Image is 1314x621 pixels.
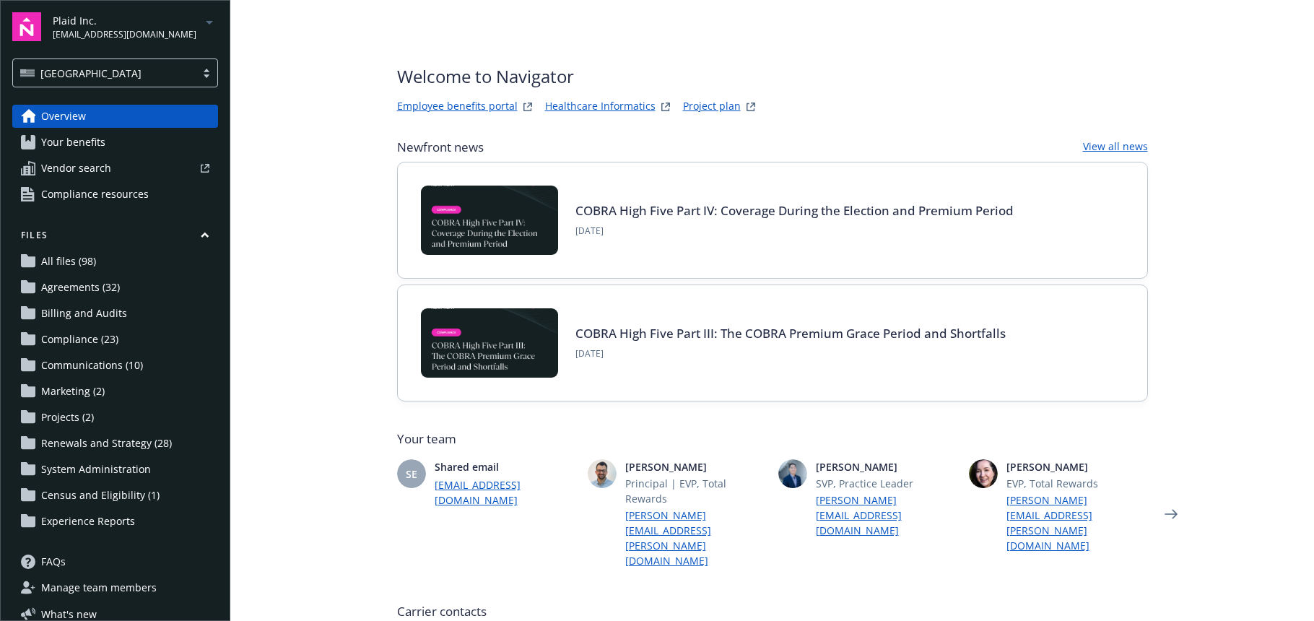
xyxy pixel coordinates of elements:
span: All files (98) [41,250,96,273]
span: Your benefits [41,131,105,154]
span: [DATE] [575,225,1014,238]
span: Renewals and Strategy (28) [41,432,172,455]
span: Census and Eligibility (1) [41,484,160,507]
img: BLOG-Card Image - Compliance - COBRA High Five Pt 3 - 09-03-25.jpg [421,308,558,378]
a: Billing and Audits [12,302,218,325]
span: Plaid Inc. [53,13,196,28]
a: springbukWebsite [657,98,674,116]
span: [GEOGRAPHIC_DATA] [40,66,142,81]
a: System Administration [12,458,218,481]
span: Manage team members [41,576,157,599]
img: navigator-logo.svg [12,12,41,41]
a: Manage team members [12,576,218,599]
span: [GEOGRAPHIC_DATA] [20,66,188,81]
span: [PERSON_NAME] [1006,459,1148,474]
span: Overview [41,105,86,128]
a: Experience Reports [12,510,218,533]
img: photo [588,459,617,488]
a: [EMAIL_ADDRESS][DOMAIN_NAME] [435,477,576,508]
a: Employee benefits portal [397,98,518,116]
a: Census and Eligibility (1) [12,484,218,507]
span: SE [406,466,417,482]
a: [PERSON_NAME][EMAIL_ADDRESS][PERSON_NAME][DOMAIN_NAME] [1006,492,1148,553]
a: Your benefits [12,131,218,154]
a: striveWebsite [519,98,536,116]
span: Compliance (23) [41,328,118,351]
a: Vendor search [12,157,218,180]
img: photo [778,459,807,488]
a: Compliance (23) [12,328,218,351]
span: SVP, Practice Leader [816,476,957,491]
span: FAQs [41,550,66,573]
span: [EMAIL_ADDRESS][DOMAIN_NAME] [53,28,196,41]
a: [PERSON_NAME][EMAIL_ADDRESS][DOMAIN_NAME] [816,492,957,538]
button: Files [12,229,218,247]
span: [PERSON_NAME] [816,459,957,474]
span: Marketing (2) [41,380,105,403]
span: System Administration [41,458,151,481]
span: Newfront news [397,139,484,156]
span: Vendor search [41,157,111,180]
a: Projects (2) [12,406,218,429]
a: Renewals and Strategy (28) [12,432,218,455]
a: COBRA High Five Part III: The COBRA Premium Grace Period and Shortfalls [575,325,1006,342]
a: Overview [12,105,218,128]
a: All files (98) [12,250,218,273]
a: Communications (10) [12,354,218,377]
button: Plaid Inc.[EMAIL_ADDRESS][DOMAIN_NAME]arrowDropDown [53,12,218,41]
span: EVP, Total Rewards [1006,476,1148,491]
span: Compliance resources [41,183,149,206]
span: Communications (10) [41,354,143,377]
span: Your team [397,430,1148,448]
a: Compliance resources [12,183,218,206]
a: Next [1159,503,1183,526]
a: projectPlanWebsite [742,98,760,116]
a: FAQs [12,550,218,573]
span: Projects (2) [41,406,94,429]
span: Agreements (32) [41,276,120,299]
a: Agreements (32) [12,276,218,299]
span: [PERSON_NAME] [625,459,767,474]
span: Welcome to Navigator [397,64,760,90]
a: Project plan [683,98,741,116]
a: arrowDropDown [201,13,218,30]
a: [PERSON_NAME][EMAIL_ADDRESS][PERSON_NAME][DOMAIN_NAME] [625,508,767,568]
span: Billing and Audits [41,302,127,325]
span: Shared email [435,459,576,474]
span: [DATE] [575,347,1006,360]
span: Experience Reports [41,510,135,533]
span: Principal | EVP, Total Rewards [625,476,767,506]
span: Carrier contacts [397,603,1148,620]
a: COBRA High Five Part IV: Coverage During the Election and Premium Period [575,202,1014,219]
img: BLOG-Card Image - Compliance - COBRA High Five Pt 4 - 09-04-25.jpg [421,186,558,255]
a: View all news [1083,139,1148,156]
a: Healthcare Informatics [545,98,656,116]
a: Marketing (2) [12,380,218,403]
img: photo [969,459,998,488]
